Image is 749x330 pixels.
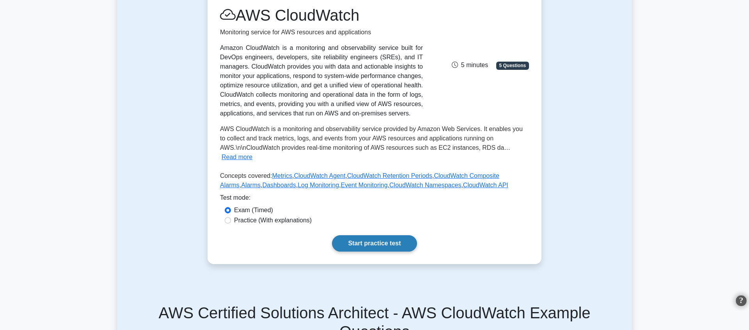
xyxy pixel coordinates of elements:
[220,193,529,206] div: Test mode:
[220,28,423,37] p: Monitoring service for AWS resources and applications
[220,43,423,118] div: Amazon CloudWatch is a monitoring and observability service built for DevOps engineers, developer...
[262,182,296,188] a: Dashboards
[463,182,508,188] a: CloudWatch API
[234,206,273,215] label: Exam (Timed)
[220,6,423,25] h1: AWS CloudWatch
[220,171,529,193] p: Concepts covered: , , , , , , , , ,
[298,182,339,188] a: Log Monitoring
[389,182,461,188] a: CloudWatch Namespaces
[241,182,261,188] a: Alarms
[735,295,747,307] span: Open PowerChat
[220,126,523,151] span: AWS CloudWatch is a monitoring and observability service provided by Amazon Web Services. It enab...
[452,62,488,68] span: 5 minutes
[496,62,529,69] span: 5 Questions
[332,235,417,252] a: Start practice test
[234,216,312,225] label: Practice (With explanations)
[272,172,292,179] a: Metrics
[220,172,499,188] a: CloudWatch Composite Alarms
[222,153,252,162] button: Read more
[341,182,388,188] a: Event Monitoring
[294,172,345,179] a: CloudWatch Agent
[347,172,432,179] a: CloudWatch Retention Periods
